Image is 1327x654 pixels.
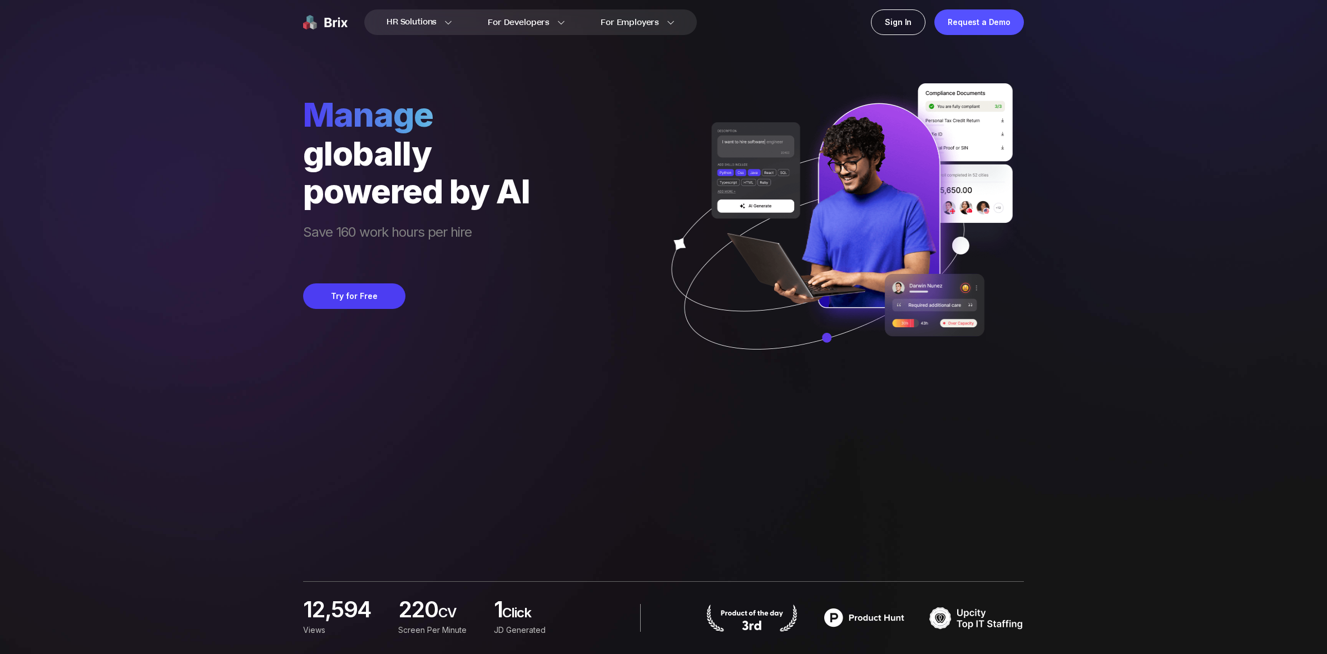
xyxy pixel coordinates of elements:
span: CV [438,604,481,626]
div: Views [303,624,385,636]
div: globally [303,134,530,172]
span: For Developers [488,17,549,28]
img: product hunt badge [817,604,912,632]
span: Save 160 work hours per hire [303,223,530,261]
span: 1 [494,600,502,622]
img: product hunt badge [705,604,799,632]
span: HR Solutions [387,13,437,31]
div: JD Generated [494,624,576,636]
div: powered by AI [303,172,530,210]
button: Try for Free [303,283,405,309]
span: 12,594 [303,600,370,618]
img: TOP IT STAFFING [929,604,1024,632]
div: screen per minute [398,624,480,636]
span: 220 [398,600,438,622]
span: Click [502,604,576,626]
img: ai generate [651,83,1024,382]
span: For Employers [601,17,659,28]
a: Request a Demo [934,9,1024,35]
span: manage [303,94,530,134]
a: Sign In [871,9,925,35]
